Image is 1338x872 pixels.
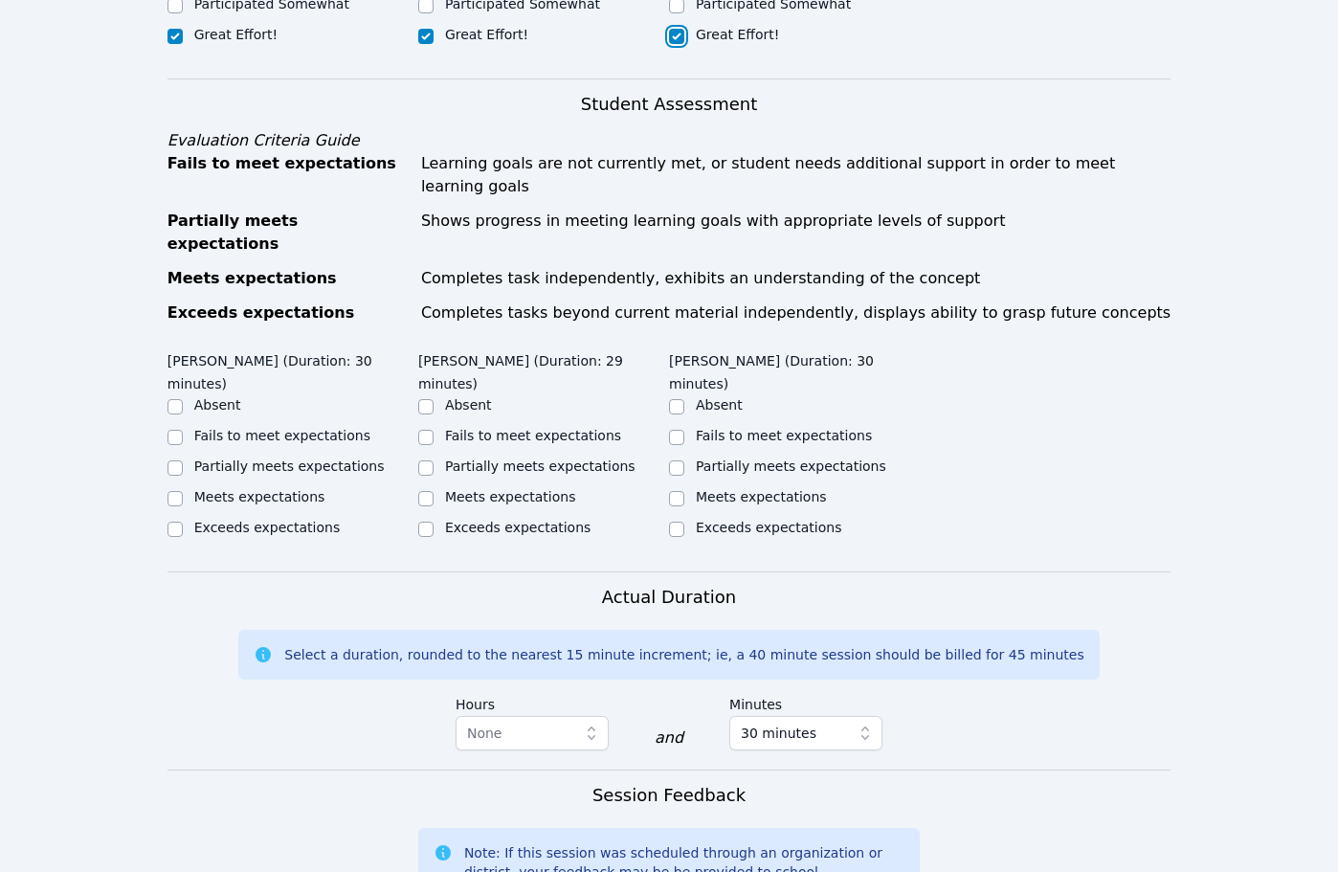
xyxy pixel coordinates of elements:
[729,687,882,716] label: Minutes
[696,520,841,535] label: Exceeds expectations
[741,722,816,745] span: 30 minutes
[421,267,1171,290] div: Completes task independently, exhibits an understanding of the concept
[284,645,1083,664] div: Select a duration, rounded to the nearest 15 minute increment; ie, a 40 minute session should be ...
[592,782,746,809] h3: Session Feedback
[167,302,410,324] div: Exceeds expectations
[421,302,1171,324] div: Completes tasks beyond current material independently, displays ability to grasp future concepts
[194,520,340,535] label: Exceeds expectations
[421,152,1171,198] div: Learning goals are not currently met, or student needs additional support in order to meet learni...
[194,27,278,42] label: Great Effort!
[194,458,385,474] label: Partially meets expectations
[167,152,410,198] div: Fails to meet expectations
[167,129,1171,152] div: Evaluation Criteria Guide
[456,716,609,750] button: None
[194,428,370,443] label: Fails to meet expectations
[467,726,502,741] span: None
[167,91,1171,118] h3: Student Assessment
[445,27,528,42] label: Great Effort!
[696,428,872,443] label: Fails to meet expectations
[167,210,410,256] div: Partially meets expectations
[696,458,886,474] label: Partially meets expectations
[669,344,920,395] legend: [PERSON_NAME] (Duration: 30 minutes)
[729,716,882,750] button: 30 minutes
[194,489,325,504] label: Meets expectations
[418,344,669,395] legend: [PERSON_NAME] (Duration: 29 minutes)
[696,489,827,504] label: Meets expectations
[445,489,576,504] label: Meets expectations
[655,727,683,749] div: and
[456,687,609,716] label: Hours
[194,397,241,413] label: Absent
[696,397,743,413] label: Absent
[167,267,410,290] div: Meets expectations
[445,428,621,443] label: Fails to meet expectations
[445,397,492,413] label: Absent
[445,520,591,535] label: Exceeds expectations
[421,210,1171,256] div: Shows progress in meeting learning goals with appropriate levels of support
[167,344,418,395] legend: [PERSON_NAME] (Duration: 30 minutes)
[696,27,779,42] label: Great Effort!
[445,458,636,474] label: Partially meets expectations
[602,584,736,611] h3: Actual Duration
